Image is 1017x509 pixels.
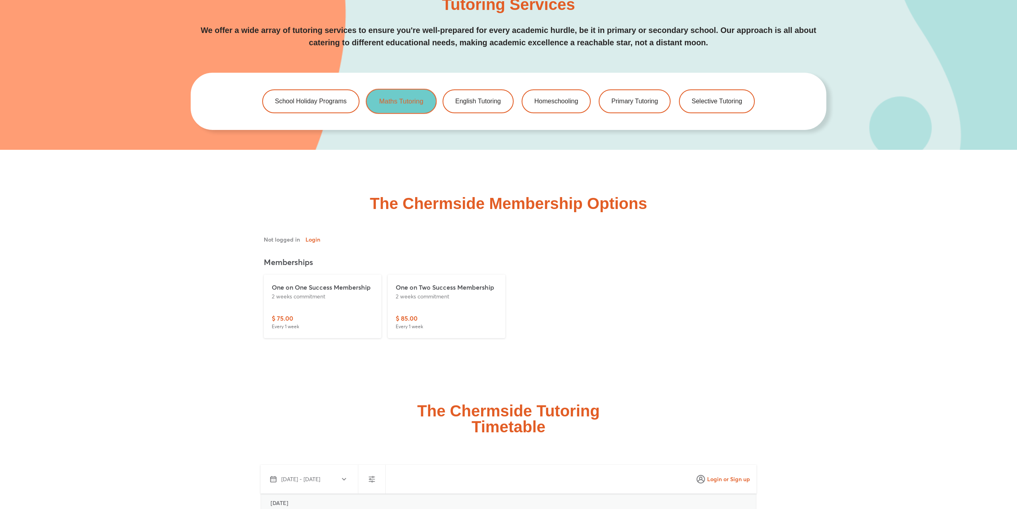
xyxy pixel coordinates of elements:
a: Maths Tutoring [365,89,436,114]
span: English Tutoring [455,98,501,105]
a: Homeschooling [522,89,591,113]
span: Selective Tutoring [692,98,742,105]
h2: The Chermside Membership Options [370,195,647,211]
a: English Tutoring [443,89,514,113]
span: Maths Tutoring [379,98,423,105]
span: School Holiday Programs [275,98,347,105]
a: School Holiday Programs [262,89,360,113]
span: Primary Tutoring [611,98,658,105]
span: Homeschooling [534,98,578,105]
a: Selective Tutoring [679,89,755,113]
h2: The Chermside Tutoring Timetable [417,403,599,435]
p: We offer a wide array of tutoring services to ensure you're well-prepared for every academic hurd... [191,24,826,49]
a: Primary Tutoring [599,89,671,113]
iframe: Chat Widget [885,419,1017,509]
